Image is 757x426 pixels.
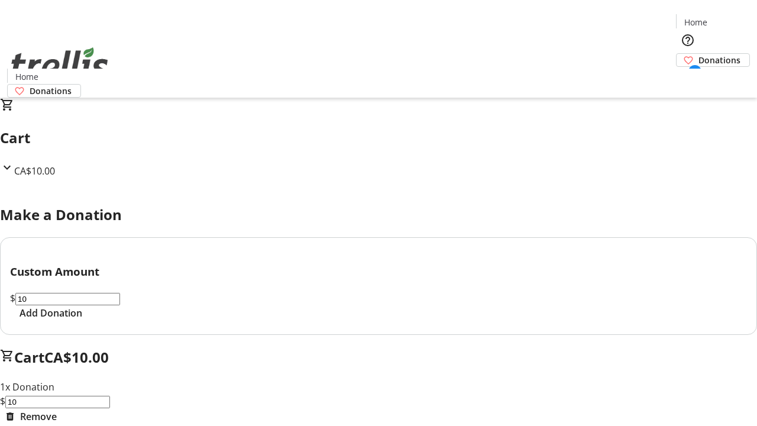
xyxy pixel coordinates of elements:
span: CA$10.00 [14,164,55,177]
input: Donation Amount [5,396,110,408]
h3: Custom Amount [10,263,747,280]
span: Donations [30,85,72,97]
span: Home [15,70,38,83]
a: Donations [7,84,81,98]
span: Remove [20,409,57,424]
img: Orient E2E Organization Za7lVJvr3L's Logo [7,34,112,93]
a: Home [8,70,46,83]
span: Home [684,16,707,28]
button: Help [676,28,700,52]
button: Cart [676,67,700,91]
a: Home [677,16,714,28]
span: Donations [698,54,740,66]
span: CA$10.00 [44,347,109,367]
input: Donation Amount [15,293,120,305]
button: Add Donation [10,306,92,320]
a: Donations [676,53,750,67]
span: $ [10,292,15,305]
span: Add Donation [20,306,82,320]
